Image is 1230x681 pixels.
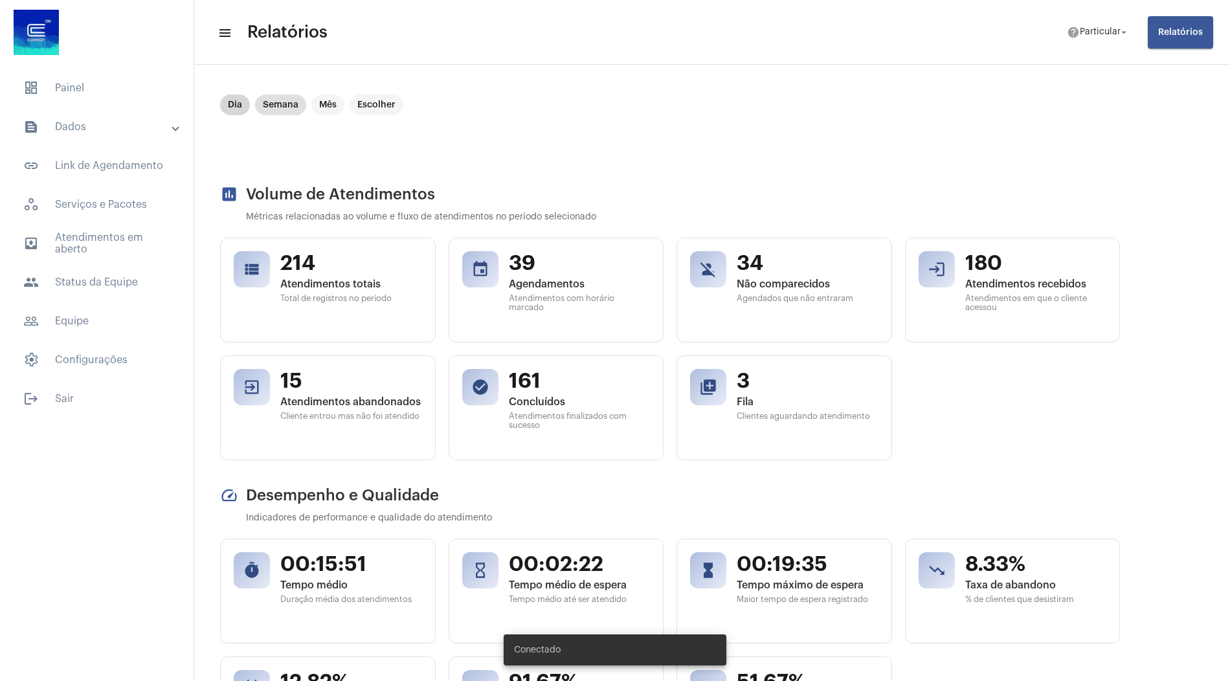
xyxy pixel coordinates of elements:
span: Equipe [13,306,181,337]
span: Atendimentos em aberto [13,228,181,259]
span: Taxa de abandono [965,579,1107,591]
span: Fila [737,396,878,408]
mat-icon: arrow_drop_down [1118,27,1130,38]
mat-icon: person_off [699,260,717,278]
span: 00:15:51 [280,552,422,577]
span: Conectado [514,643,561,656]
span: Tempo médio de espera [509,579,651,591]
mat-icon: sidenav icon [23,119,39,135]
span: 8.33% [965,552,1107,577]
span: Clientes aguardando atendimento [737,412,878,421]
span: 180 [965,251,1107,276]
span: 39 [509,251,651,276]
span: Agendamentos [509,278,651,290]
span: Relatórios [1158,28,1203,37]
span: Atendimentos com horário marcado [509,294,651,312]
span: Sair [13,383,181,414]
span: Não comparecidos [737,278,878,290]
mat-icon: sidenav icon [23,313,39,329]
mat-chip: Semana [255,95,306,115]
span: 15 [280,369,422,394]
span: 161 [509,369,651,394]
mat-icon: sidenav icon [23,236,39,251]
mat-icon: check_circle [471,378,489,396]
span: Status da Equipe [13,267,181,298]
span: Link de Agendamento [13,150,181,181]
button: Relatórios [1148,16,1213,49]
span: Configurações [13,344,181,375]
span: Relatórios [247,22,328,43]
mat-chip: Escolher [350,95,403,115]
span: Duração média dos atendimentos [280,595,422,604]
mat-icon: login [928,260,946,278]
span: Tempo médio até ser atendido [509,595,651,604]
mat-icon: event [471,260,489,278]
span: Atendimentos recebidos [965,278,1107,290]
span: Atendimentos totais [280,278,422,290]
mat-panel-title: Dados [23,119,173,135]
mat-icon: sidenav icon [23,391,39,407]
mat-icon: view_list [243,260,261,278]
span: 3 [737,369,878,394]
mat-expansion-panel-header: sidenav iconDados [8,111,194,142]
span: sidenav icon [23,80,39,96]
span: 00:19:35 [737,552,878,577]
span: Cliente entrou mas não foi atendido [280,412,422,421]
span: Atendimentos abandonados [280,396,422,408]
span: Particular [1080,28,1121,37]
mat-icon: queue [699,378,717,396]
mat-icon: sidenav icon [218,25,230,41]
mat-icon: hourglass_empty [471,561,489,579]
span: 214 [280,251,422,276]
mat-icon: sidenav icon [23,158,39,173]
span: Tempo médio [280,579,422,591]
span: % de clientes que desistiram [965,595,1107,604]
span: sidenav icon [23,352,39,368]
span: Painel [13,73,181,104]
p: Métricas relacionadas ao volume e fluxo de atendimentos no período selecionado [246,212,1120,222]
span: Concluídos [509,396,651,408]
mat-icon: timer [243,561,261,579]
mat-icon: exit_to_app [243,378,261,396]
span: Atendimentos em que o cliente acessou [965,294,1107,312]
mat-chip: Mês [311,95,344,115]
span: sidenav icon [23,197,39,212]
span: Tempo máximo de espera [737,579,878,591]
h2: Desempenho e Qualidade [220,486,1120,504]
mat-chip: Dia [220,95,250,115]
span: Maior tempo de espera registrado [737,595,878,604]
img: d4669ae0-8c07-2337-4f67-34b0df7f5ae4.jpeg [10,6,62,58]
mat-icon: help [1067,26,1080,39]
span: Serviços e Pacotes [13,189,181,220]
mat-icon: hourglass_full [699,561,717,579]
mat-icon: sidenav icon [23,274,39,290]
h2: Volume de Atendimentos [220,185,1120,203]
p: Indicadores de performance e qualidade do atendimento [246,513,1120,523]
mat-icon: speed [220,486,238,504]
mat-icon: trending_down [928,561,946,579]
span: 34 [737,251,878,276]
mat-icon: assessment [220,185,238,203]
span: Atendimentos finalizados com sucesso [509,412,651,430]
button: Particular [1059,19,1137,45]
span: 00:02:22 [509,552,651,577]
span: Agendados que não entraram [737,294,878,303]
span: Total de registros no período [280,294,422,303]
